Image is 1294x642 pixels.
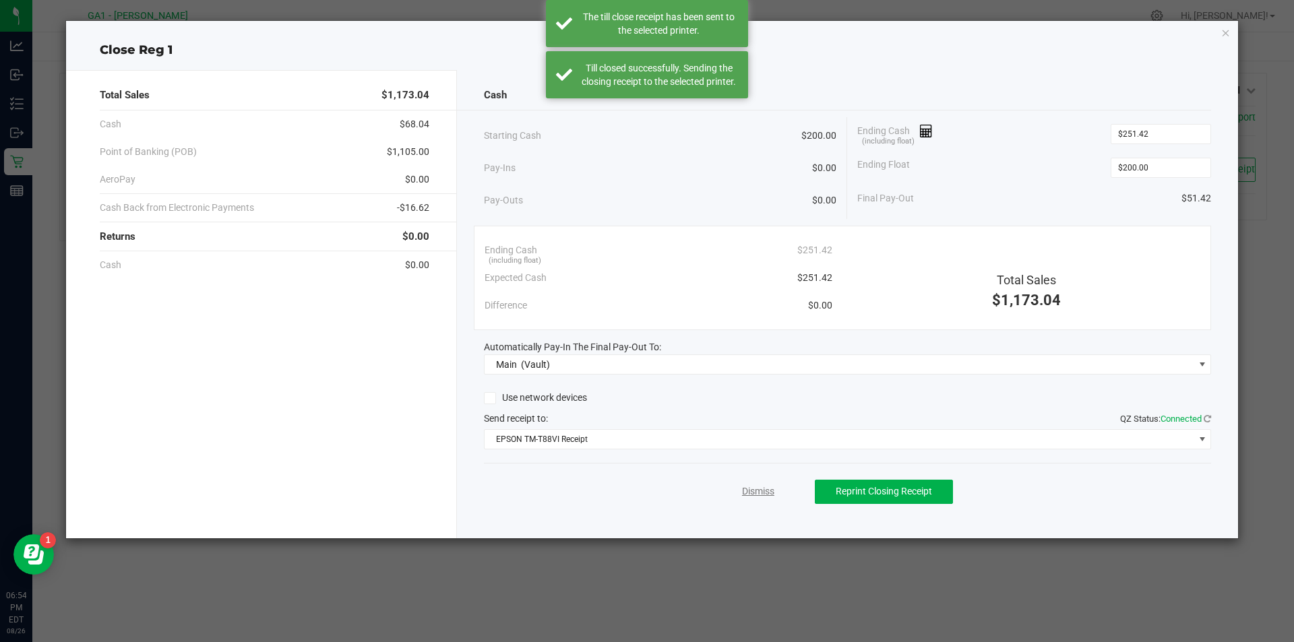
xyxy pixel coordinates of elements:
[815,480,953,504] button: Reprint Closing Receipt
[387,145,429,159] span: $1,105.00
[484,193,523,207] span: Pay-Outs
[100,145,197,159] span: Point of Banking (POB)
[862,136,915,148] span: (including float)
[797,271,832,285] span: $251.42
[40,532,56,548] iframe: Resource center unread badge
[13,534,54,575] iframe: Resource center
[400,117,429,131] span: $68.04
[66,41,1239,59] div: Close Reg 1
[1161,414,1202,424] span: Connected
[402,229,429,245] span: $0.00
[521,359,550,370] span: (Vault)
[100,222,429,251] div: Returns
[100,258,121,272] span: Cash
[489,255,541,267] span: (including float)
[485,430,1194,449] span: EPSON TM-T88VI Receipt
[381,88,429,103] span: $1,173.04
[836,486,932,496] span: Reprint Closing Receipt
[580,10,738,37] div: The till close receipt has been sent to the selected printer.
[857,158,910,178] span: Ending Float
[812,193,836,207] span: $0.00
[992,292,1061,309] span: $1,173.04
[484,391,587,405] label: Use network devices
[484,88,507,103] span: Cash
[997,273,1056,287] span: Total Sales
[857,191,914,205] span: Final Pay-Out
[496,359,517,370] span: Main
[485,243,537,257] span: Ending Cash
[1181,191,1211,205] span: $51.42
[397,201,429,215] span: -$16.62
[808,298,832,313] span: $0.00
[484,161,516,175] span: Pay-Ins
[812,161,836,175] span: $0.00
[742,484,774,499] a: Dismiss
[857,124,933,144] span: Ending Cash
[1120,414,1211,424] span: QZ Status:
[485,271,547,285] span: Expected Cash
[484,413,548,424] span: Send receipt to:
[485,298,527,313] span: Difference
[484,129,541,143] span: Starting Cash
[801,129,836,143] span: $200.00
[405,258,429,272] span: $0.00
[100,117,121,131] span: Cash
[100,88,150,103] span: Total Sales
[100,201,254,215] span: Cash Back from Electronic Payments
[100,172,135,187] span: AeroPay
[797,243,832,257] span: $251.42
[580,61,738,88] div: Till closed successfully. Sending the closing receipt to the selected printer.
[484,342,661,352] span: Automatically Pay-In The Final Pay-Out To:
[405,172,429,187] span: $0.00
